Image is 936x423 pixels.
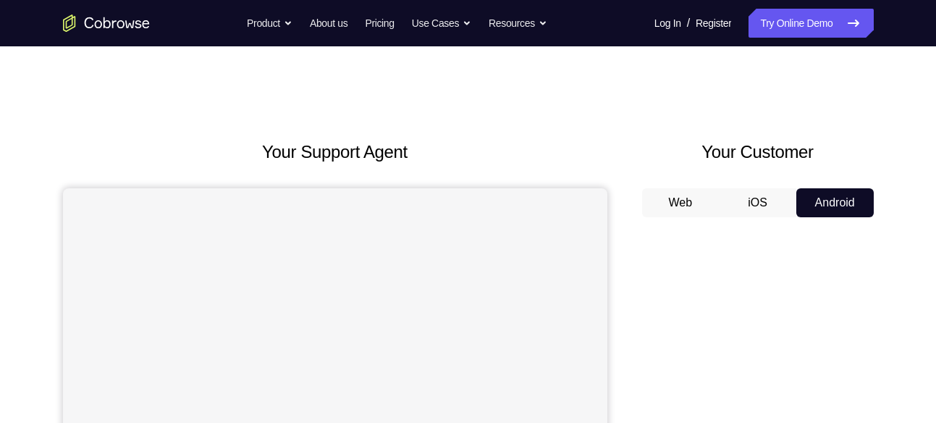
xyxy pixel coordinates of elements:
a: Log In [654,9,681,38]
h2: Your Support Agent [63,139,607,165]
a: Pricing [365,9,394,38]
button: Use Cases [412,9,471,38]
span: / [687,14,690,32]
a: Go to the home page [63,14,150,32]
h2: Your Customer [642,139,874,165]
a: About us [310,9,347,38]
a: Try Online Demo [749,9,873,38]
button: Product [247,9,292,38]
button: Resources [489,9,547,38]
button: Web [642,188,720,217]
button: iOS [719,188,796,217]
a: Register [696,9,731,38]
button: Android [796,188,874,217]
